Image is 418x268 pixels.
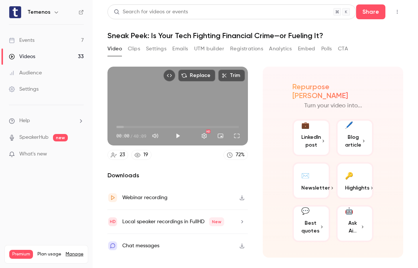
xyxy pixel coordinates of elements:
button: 🔑Highlights [336,162,374,199]
h2: Repurpose [PERSON_NAME] [292,82,374,100]
button: Share [356,4,385,19]
span: Ask Ai... [345,219,361,235]
span: Highlights [345,184,369,192]
h1: Sneak Peek: Is Your Tech Fighting Financial Crime—or Fueling It? [107,31,403,40]
button: 💼LinkedIn post [292,119,330,156]
button: 🤖Ask Ai... [336,205,374,242]
button: Embed video [163,70,175,81]
div: Webinar recording [122,193,167,202]
div: Local speaker recordings in FullHD [122,217,224,226]
h2: Downloads [107,171,248,180]
button: CTA [338,43,348,55]
button: Full screen [229,128,244,143]
span: Blog article [345,133,361,149]
span: LinkedIn post [301,133,321,149]
span: 40:09 [133,133,146,139]
button: 🖊️Blog article [336,119,374,156]
div: Settings [9,86,39,93]
button: Video [107,43,122,55]
li: help-dropdown-opener [9,117,84,125]
div: 🖊️ [345,120,353,130]
button: 💬Best quotes [292,205,330,242]
div: 23 [120,151,125,159]
button: UTM builder [194,43,224,55]
button: Settings [197,128,212,143]
div: Videos [9,53,35,60]
span: Newsletter [301,184,330,192]
img: Temenos [9,6,21,18]
div: 72 % [236,151,245,159]
a: SpeakerHub [19,134,49,141]
span: Plan usage [37,251,61,257]
button: Trim [218,70,245,81]
span: Premium [9,250,33,259]
div: 💬 [301,206,309,216]
a: 72% [223,150,248,160]
span: Help [19,117,30,125]
iframe: Noticeable Trigger [75,151,84,158]
button: Clips [128,43,140,55]
div: Search for videos or events [114,8,188,16]
div: Events [9,37,34,44]
a: Manage [66,251,83,257]
span: Best quotes [301,219,319,235]
button: Replace [178,70,215,81]
span: / [130,133,133,139]
button: Polls [321,43,332,55]
button: Play [170,128,185,143]
div: 🤖 [345,206,353,216]
p: Turn your video into... [304,101,362,110]
button: Settings [146,43,166,55]
button: Analytics [269,43,292,55]
button: Emails [172,43,188,55]
div: 🔑 [345,170,353,181]
div: Audience [9,69,42,77]
button: Embed [298,43,315,55]
button: Turn on miniplayer [213,128,228,143]
div: ✉️ [301,170,309,181]
span: New [209,217,224,226]
span: What's new [19,150,47,158]
button: ✉️Newsletter [292,162,330,199]
h6: Temenos [27,9,50,16]
button: Registrations [230,43,263,55]
span: new [53,134,68,141]
div: 💼 [301,120,309,130]
span: 00:00 [116,133,129,139]
button: Mute [148,128,163,143]
div: 00:00 [116,133,146,139]
a: 19 [131,150,152,160]
div: Chat messages [122,241,159,250]
button: Top Bar Actions [391,6,403,18]
div: HD [206,130,210,133]
div: 19 [143,151,148,159]
a: 23 [107,150,128,160]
